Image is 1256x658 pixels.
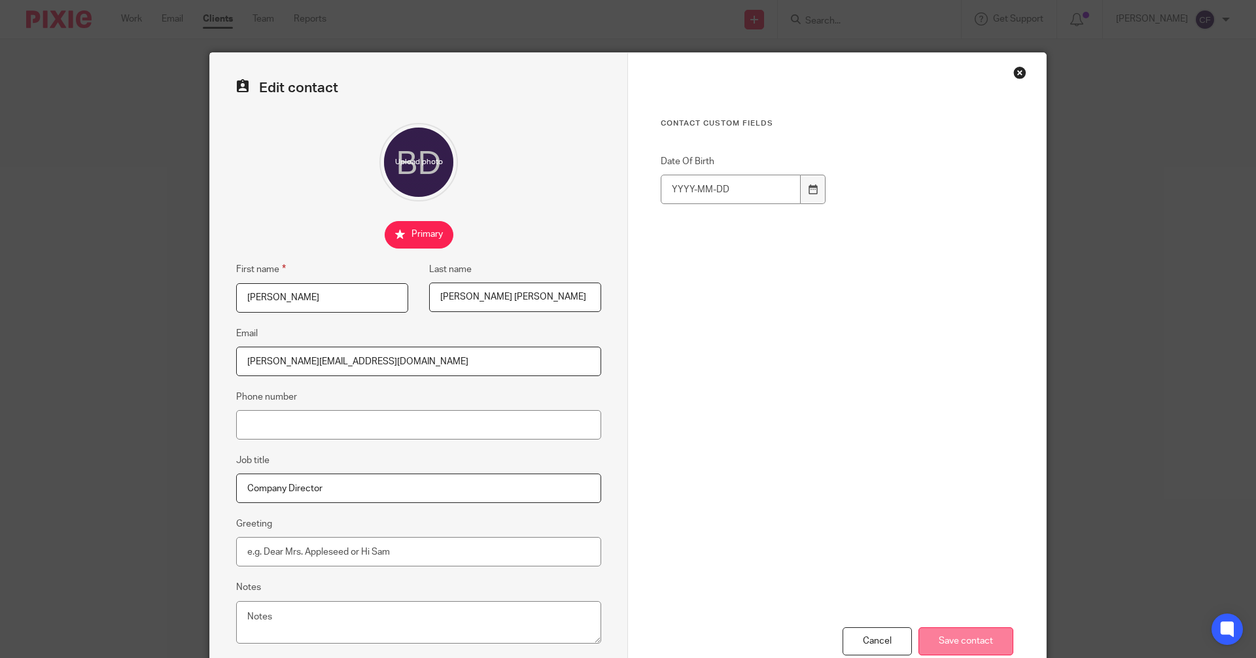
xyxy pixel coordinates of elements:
[843,627,912,655] div: Cancel
[236,327,258,340] label: Email
[236,454,270,467] label: Job title
[236,537,601,566] input: e.g. Dear Mrs. Appleseed or Hi Sam
[236,517,272,530] label: Greeting
[236,390,297,404] label: Phone number
[661,155,827,168] label: Date Of Birth
[236,79,601,97] h2: Edit contact
[1013,66,1026,79] div: Close this dialog window
[429,263,472,276] label: Last name
[918,627,1013,655] input: Save contact
[236,262,286,277] label: First name
[236,581,261,594] label: Notes
[661,175,801,204] input: YYYY-MM-DD
[661,118,1013,129] h3: Contact Custom fields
